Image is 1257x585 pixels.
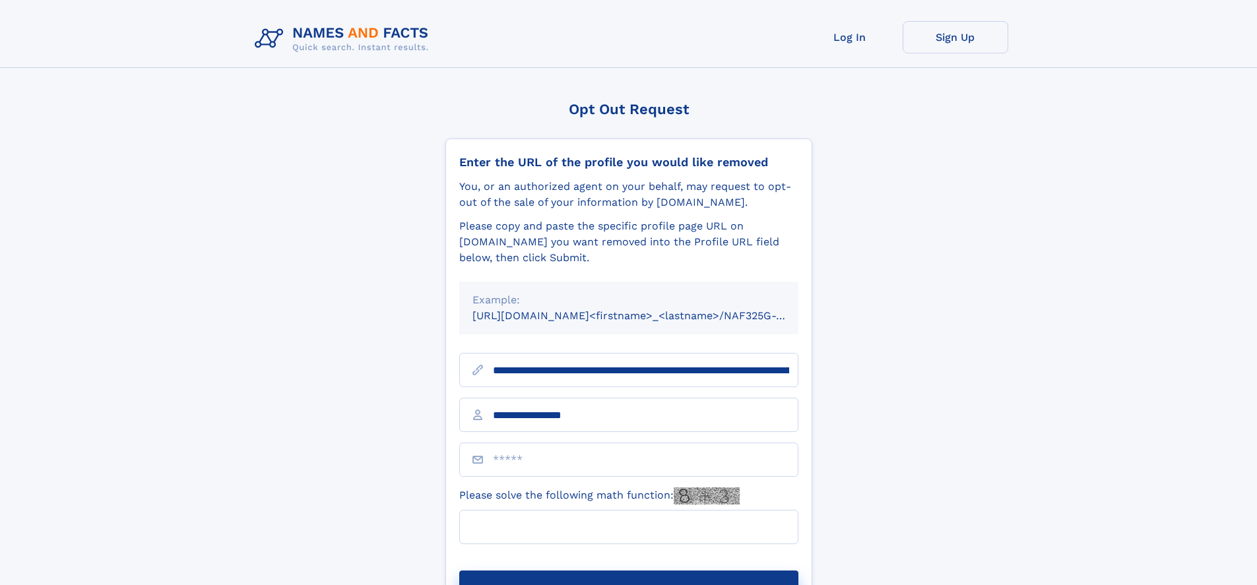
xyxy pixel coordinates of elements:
img: Logo Names and Facts [249,21,439,57]
a: Sign Up [903,21,1008,53]
label: Please solve the following math function: [459,487,740,505]
div: You, or an authorized agent on your behalf, may request to opt-out of the sale of your informatio... [459,179,798,210]
div: Example: [472,292,785,308]
a: Log In [797,21,903,53]
small: [URL][DOMAIN_NAME]<firstname>_<lastname>/NAF325G-xxxxxxxx [472,309,823,322]
div: Enter the URL of the profile you would like removed [459,155,798,169]
div: Opt Out Request [445,101,812,117]
div: Please copy and paste the specific profile page URL on [DOMAIN_NAME] you want removed into the Pr... [459,218,798,266]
